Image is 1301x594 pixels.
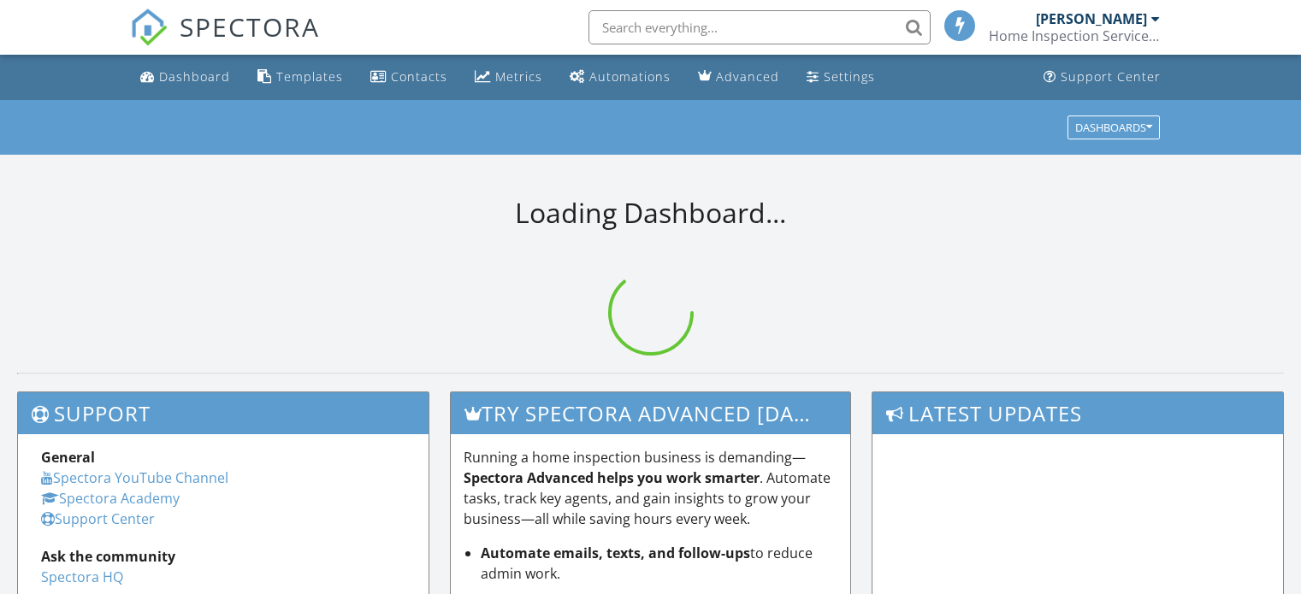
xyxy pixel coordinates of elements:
a: Support Center [41,509,155,528]
h3: Latest Updates [872,392,1283,434]
div: Dashboards [1075,121,1152,133]
img: The Best Home Inspection Software - Spectora [130,9,168,46]
a: Spectora Academy [41,489,180,508]
a: Advanced [691,62,786,93]
div: Advanced [716,68,779,85]
strong: Spectora Advanced helps you work smarter [464,468,760,487]
p: Running a home inspection business is demanding— . Automate tasks, track key agents, and gain ins... [464,447,838,529]
a: Dashboard [133,62,237,93]
li: to reduce admin work. [481,543,838,584]
div: Templates [276,68,343,85]
div: Metrics [495,68,542,85]
h3: Try spectora advanced [DATE] [451,392,851,434]
div: Automations [589,68,671,85]
a: Spectora HQ [41,568,123,586]
div: [PERSON_NAME] [1036,10,1147,27]
a: Templates [251,62,350,93]
div: Ask the community [41,546,405,567]
a: SPECTORA [130,23,320,59]
div: Support Center [1061,68,1161,85]
div: Home Inspection Services, LLC [989,27,1160,44]
a: Settings [800,62,882,93]
strong: General [41,448,95,467]
input: Search everything... [588,10,931,44]
a: Spectora YouTube Channel [41,468,228,487]
div: Dashboard [159,68,230,85]
a: Automations (Basic) [563,62,677,93]
a: Support Center [1037,62,1168,93]
a: Metrics [468,62,549,93]
div: Contacts [391,68,447,85]
h3: Support [18,392,429,434]
a: Contacts [364,62,454,93]
button: Dashboards [1067,115,1160,139]
span: SPECTORA [180,9,320,44]
div: Settings [824,68,875,85]
strong: Automate emails, texts, and follow-ups [481,544,750,562]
